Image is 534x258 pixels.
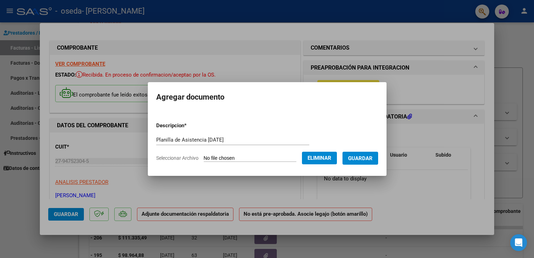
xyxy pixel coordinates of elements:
[308,155,331,161] span: Eliminar
[510,234,527,251] div: Open Intercom Messenger
[156,91,378,104] h2: Agregar documento
[348,155,373,162] span: Guardar
[342,152,378,165] button: Guardar
[302,152,337,164] button: Eliminar
[156,122,223,130] p: Descripcion
[156,155,199,161] span: Seleccionar Archivo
